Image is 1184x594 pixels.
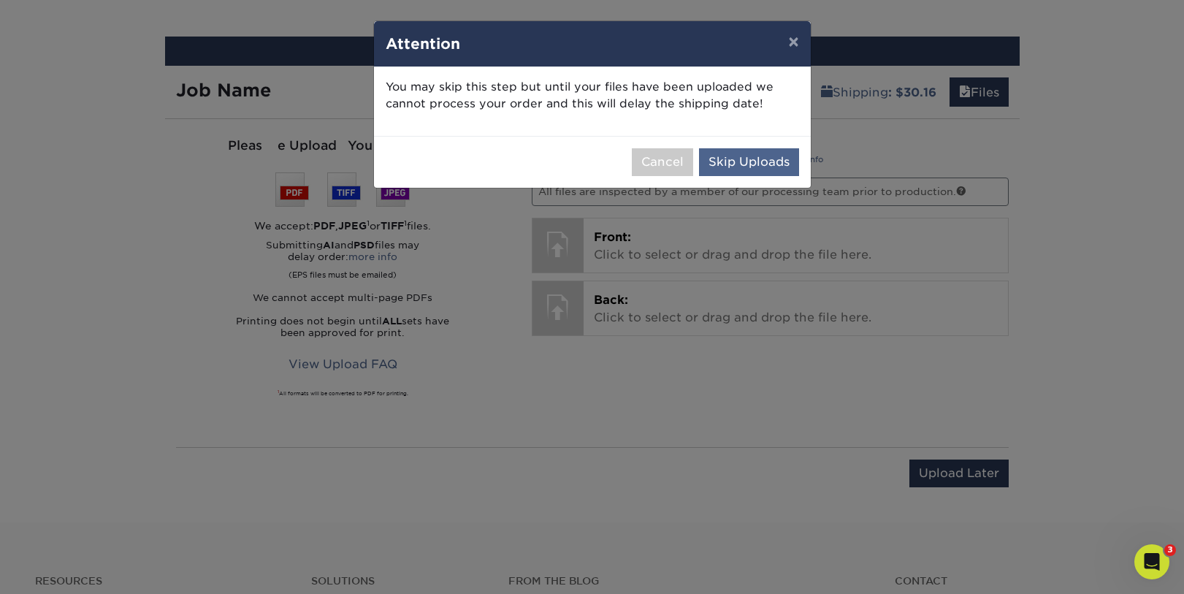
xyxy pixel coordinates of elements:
span: 3 [1164,544,1176,556]
h4: Attention [386,33,799,55]
button: Skip Uploads [699,148,799,176]
iframe: Intercom live chat [1134,544,1169,579]
p: You may skip this step but until your files have been uploaded we cannot process your order and t... [386,79,799,113]
button: Cancel [632,148,693,176]
button: × [776,21,810,62]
